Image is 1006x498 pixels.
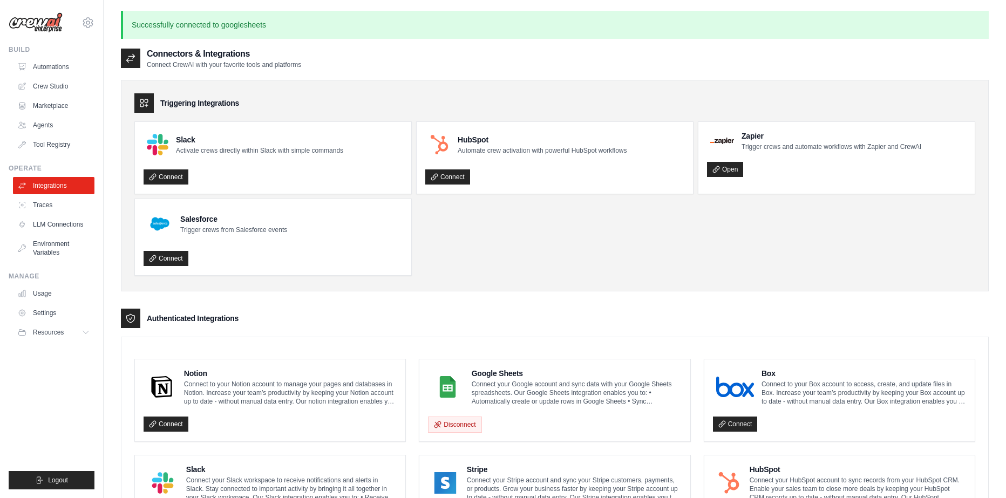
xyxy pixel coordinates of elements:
[180,214,287,224] h4: Salesforce
[713,417,758,432] a: Connect
[13,78,94,95] a: Crew Studio
[13,117,94,134] a: Agents
[147,47,301,60] h2: Connectors & Integrations
[762,380,966,406] p: Connect to your Box account to access, create, and update files in Box. Increase your team’s prod...
[147,134,168,155] img: Slack Logo
[425,169,470,185] a: Connect
[48,476,68,485] span: Logout
[716,376,754,398] img: Box Logo
[13,177,94,194] a: Integrations
[144,417,188,432] a: Connect
[707,162,743,177] a: Open
[147,472,179,494] img: Slack Logo
[147,211,173,237] img: Salesforce Logo
[147,60,301,69] p: Connect CrewAI with your favorite tools and platforms
[13,216,94,233] a: LLM Connections
[144,251,188,266] a: Connect
[742,131,921,141] h4: Zapier
[431,472,459,494] img: Stripe Logo
[13,58,94,76] a: Automations
[184,368,397,379] h4: Notion
[9,471,94,489] button: Logout
[762,368,966,379] h4: Box
[13,136,94,153] a: Tool Registry
[13,235,94,261] a: Environment Variables
[33,328,64,337] span: Resources
[710,138,734,144] img: Zapier Logo
[144,169,188,185] a: Connect
[13,97,94,114] a: Marketplace
[13,324,94,341] button: Resources
[429,134,450,155] img: HubSpot Logo
[147,313,239,324] h3: Authenticated Integrations
[176,146,343,155] p: Activate crews directly within Slack with simple commands
[13,196,94,214] a: Traces
[184,380,397,406] p: Connect to your Notion account to manage your pages and databases in Notion. Increase your team’s...
[750,464,966,475] h4: HubSpot
[472,368,682,379] h4: Google Sheets
[467,464,682,475] h4: Stripe
[121,11,989,39] p: Successfully connected to googlesheets
[9,45,94,54] div: Build
[716,472,742,494] img: HubSpot Logo
[742,142,921,151] p: Trigger crews and automate workflows with Zapier and CrewAI
[13,304,94,322] a: Settings
[186,464,397,475] h4: Slack
[9,272,94,281] div: Manage
[9,164,94,173] div: Operate
[472,380,682,406] p: Connect your Google account and sync data with your Google Sheets spreadsheets. Our Google Sheets...
[458,134,627,145] h4: HubSpot
[160,98,239,108] h3: Triggering Integrations
[458,146,627,155] p: Automate crew activation with powerful HubSpot workflows
[176,134,343,145] h4: Slack
[180,226,287,234] p: Trigger crews from Salesforce events
[13,285,94,302] a: Usage
[428,417,481,433] button: Disconnect
[431,376,464,398] img: Google Sheets Logo
[9,12,63,33] img: Logo
[147,376,176,398] img: Notion Logo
